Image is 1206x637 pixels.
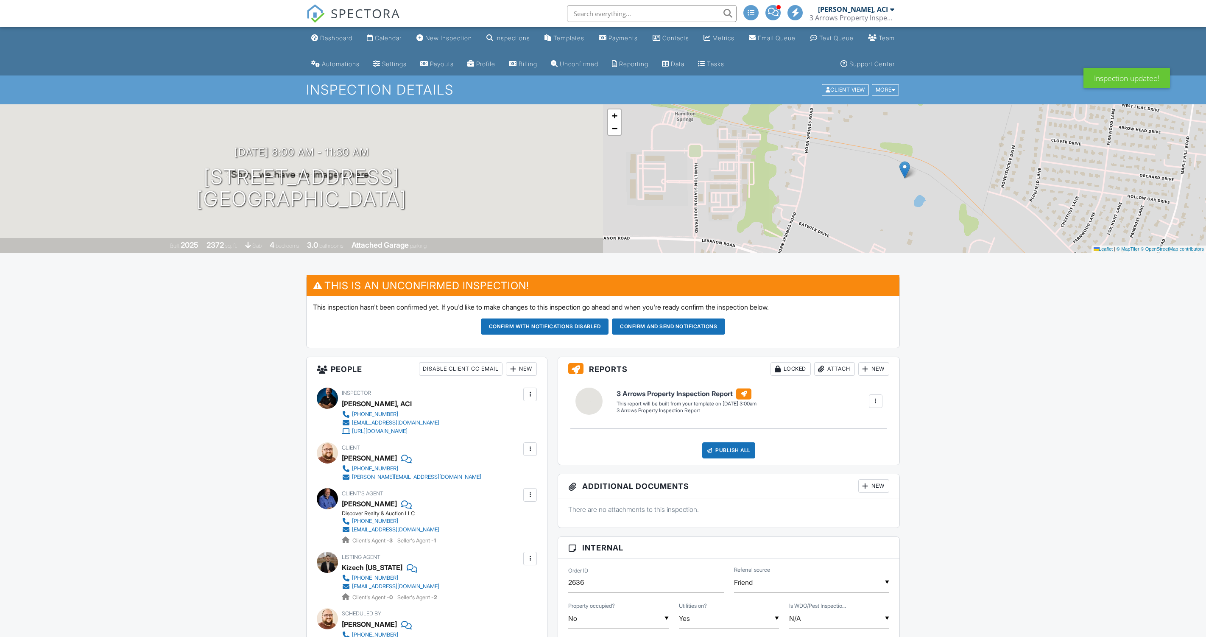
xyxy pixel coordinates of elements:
div: [PERSON_NAME][EMAIL_ADDRESS][DOMAIN_NAME] [352,474,481,481]
span: Client's Agent [342,490,383,497]
a: © MapTiler [1117,246,1139,251]
div: Unconfirmed [560,60,598,67]
a: [EMAIL_ADDRESS][DOMAIN_NAME] [342,525,439,534]
a: [PHONE_NUMBER] [342,574,439,582]
div: Calendar [375,34,402,42]
span: Client [342,444,360,451]
div: Locked [770,362,811,376]
strong: 2 [434,594,437,601]
div: 3 Arrows Property Inspection Report [617,407,757,414]
div: [PHONE_NUMBER] [352,518,398,525]
span: | [1114,246,1115,251]
button: Confirm with notifications disabled [481,318,609,335]
div: [PERSON_NAME] [342,618,397,631]
div: Data [671,60,684,67]
span: + [612,110,617,121]
img: The Best Home Inspection Software - Spectora [306,4,325,23]
span: slab [252,243,262,249]
div: [PERSON_NAME], ACI [818,5,888,14]
div: Disable Client CC Email [419,362,502,376]
span: bedrooms [276,243,299,249]
a: [PERSON_NAME][EMAIL_ADDRESS][DOMAIN_NAME] [342,473,481,481]
div: [PHONE_NUMBER] [352,411,398,418]
a: Zoom in [608,109,621,122]
span: sq. ft. [225,243,237,249]
label: Order ID [568,567,588,574]
a: Kizech [US_STATE] [342,561,402,574]
div: [PHONE_NUMBER] [352,465,398,472]
a: Payouts [417,56,457,72]
div: 2025 [181,240,198,249]
div: 3 Arrows Property Inspection [810,14,894,22]
div: Inspections [495,34,530,42]
div: New Inspection [425,34,472,42]
div: Settings [382,60,407,67]
div: New [506,362,537,376]
div: Team [879,34,895,42]
strong: 0 [389,594,393,601]
div: Dashboard [320,34,352,42]
h3: [DATE] 8:00 am - 11:30 am [234,146,369,158]
a: Automations (Advanced) [308,56,363,72]
a: Billing [505,56,541,72]
span: Listing Agent [342,554,380,560]
span: Inspector [342,390,371,396]
h6: 3 Arrows Property Inspection Report [617,388,757,400]
a: Inspections [483,31,533,46]
div: Payouts [430,60,454,67]
div: Publish All [702,442,755,458]
div: [URL][DOMAIN_NAME] [352,428,408,435]
div: Attached Garage [352,240,409,249]
div: Email Queue [758,34,796,42]
div: 4 [270,240,274,249]
label: Referral source [734,566,770,574]
label: Utilities on? [679,602,707,610]
a: [PHONE_NUMBER] [342,464,481,473]
a: Reporting [609,56,652,72]
a: Company Profile [464,56,499,72]
h3: Reports [558,357,899,381]
div: New [858,479,889,493]
span: − [612,123,617,134]
a: [EMAIL_ADDRESS][DOMAIN_NAME] [342,419,439,427]
a: © OpenStreetMap contributors [1141,246,1204,251]
span: Seller's Agent - [397,594,437,601]
div: Attach [814,362,855,376]
a: Text Queue [807,31,857,46]
label: Property occupied? [568,602,615,610]
p: There are no attachments to this inspection. [568,505,889,514]
div: Billing [519,60,537,67]
a: [EMAIL_ADDRESS][DOMAIN_NAME] [342,582,439,591]
div: Automations [322,60,360,67]
a: Leaflet [1094,246,1113,251]
div: 3.0 [307,240,318,249]
a: Support Center [837,56,898,72]
button: Confirm and send notifications [612,318,725,335]
div: Support Center [849,60,895,67]
a: Templates [541,31,588,46]
div: [EMAIL_ADDRESS][DOMAIN_NAME] [352,419,439,426]
a: Client View [821,86,871,92]
h1: Inspection Details [306,82,900,97]
div: Text Queue [819,34,854,42]
div: Discover Realty & Auction LLC [342,510,446,517]
a: [PHONE_NUMBER] [342,517,439,525]
span: Client's Agent - [352,537,394,544]
div: Templates [553,34,584,42]
div: [EMAIL_ADDRESS][DOMAIN_NAME] [352,526,439,533]
span: Client's Agent - [352,594,394,601]
a: Contacts [649,31,692,46]
img: Marker [899,161,910,179]
a: Metrics [700,31,738,46]
span: SPECTORA [331,4,400,22]
h3: Internal [558,537,899,559]
strong: 3 [389,537,393,544]
a: Team [865,31,898,46]
div: Metrics [712,34,734,42]
a: Payments [595,31,641,46]
a: SPECTORA [306,11,400,29]
h3: People [307,357,547,381]
div: Profile [476,60,495,67]
div: [PERSON_NAME] [342,452,397,464]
